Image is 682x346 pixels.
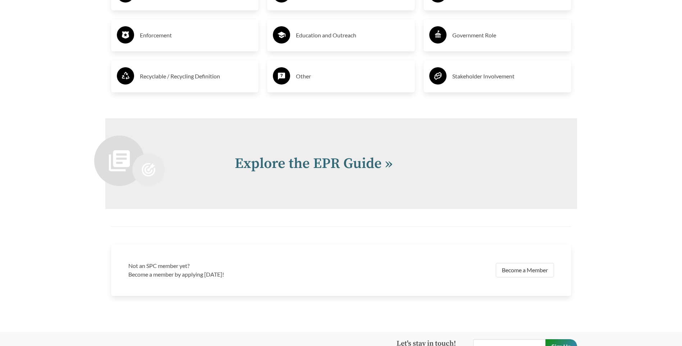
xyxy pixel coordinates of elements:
[496,263,554,277] a: Become a Member
[140,29,253,41] h3: Enforcement
[296,29,409,41] h3: Education and Outreach
[452,29,566,41] h3: Government Role
[452,70,566,82] h3: Stakeholder Involvement
[128,270,337,279] p: Become a member by applying [DATE]!
[140,70,253,82] h3: Recyclable / Recycling Definition
[128,261,337,270] h3: Not an SPC member yet?
[235,155,393,173] a: Explore the EPR Guide »
[296,70,409,82] h3: Other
